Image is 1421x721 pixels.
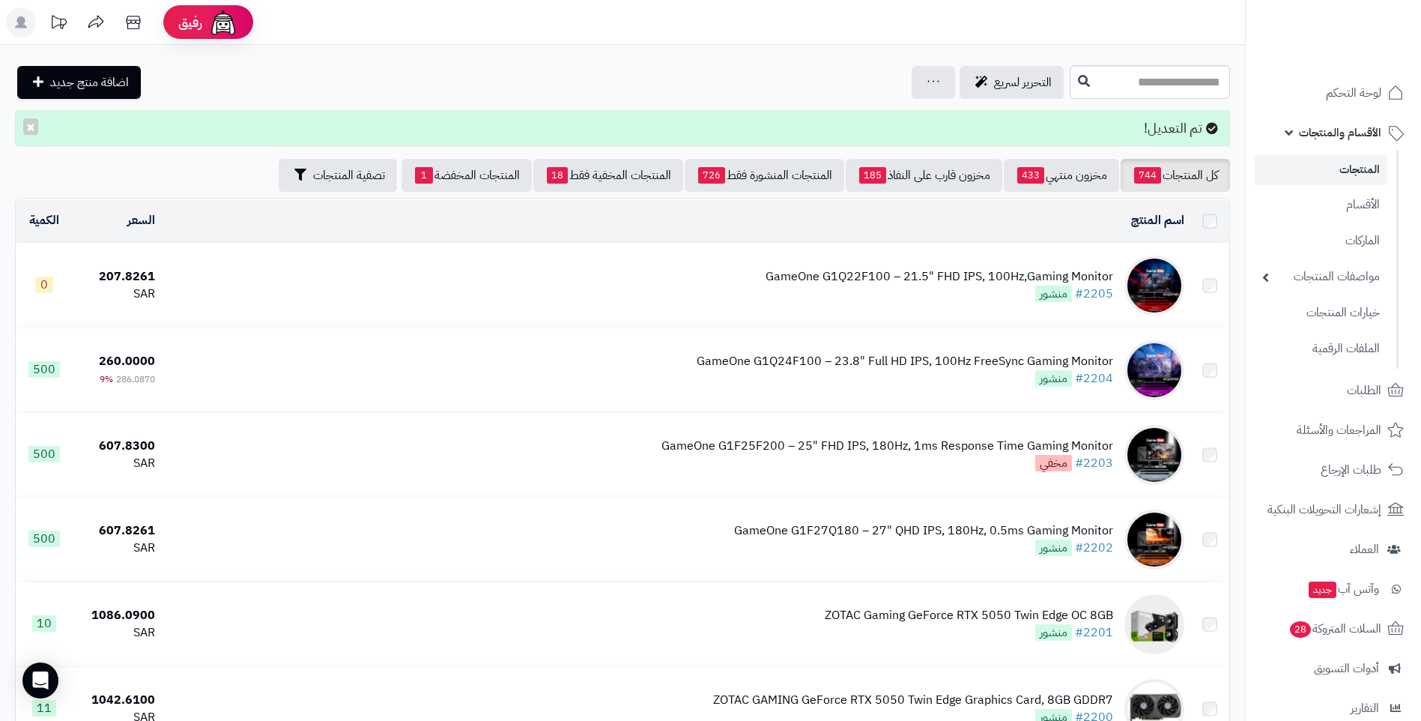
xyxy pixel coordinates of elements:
div: GameOne G1F25F200 – 25" FHD IPS, 180Hz, 1ms Response Time Gaming Monitor [661,438,1113,455]
div: ZOTAC GAMING GeForce RTX 5050 Twin Edge Graphics Card, 8GB GDDR7 [713,692,1113,709]
a: تحديثات المنصة [40,7,77,41]
div: SAR [79,455,155,472]
a: السلات المتروكة28 [1255,611,1412,647]
a: وآتس آبجديد [1255,571,1412,607]
div: 1042.6100 [79,692,155,709]
span: الطلبات [1347,380,1381,401]
span: 0 [35,277,53,293]
button: تصفية المنتجات [279,159,397,192]
span: العملاء [1350,539,1379,560]
div: SAR [79,624,155,642]
a: مخزون قارب على النفاذ185 [846,159,1002,192]
a: #2204 [1075,369,1113,387]
span: لوحة التحكم [1326,82,1381,103]
a: الكمية [29,211,59,229]
span: رفيق [178,13,202,31]
div: GameOne G1Q24F100 – 23.8" Full HD IPS, 100Hz FreeSync Gaming Monitor [697,353,1113,370]
span: 726 [698,167,725,184]
div: 207.8261 [79,268,155,286]
span: منشور [1035,286,1072,302]
span: السلات المتروكة [1288,618,1381,639]
a: الماركات [1255,225,1387,257]
a: #2203 [1075,454,1113,472]
span: اضافة منتج جديد [50,73,129,91]
span: 10 [32,615,56,632]
img: GameOne G1Q22F100 – 21.5" FHD IPS, 100Hz,Gaming Monitor [1124,256,1184,316]
div: SAR [79,286,155,303]
button: × [23,118,38,135]
div: 607.8300 [79,438,155,455]
span: 286.0870 [116,372,155,386]
div: GameOne G1F27Q180 – 27" QHD IPS, 180Hz, 0.5ms Gaming Monitor [734,522,1113,540]
span: 500 [28,446,60,462]
a: طلبات الإرجاع [1255,452,1412,488]
a: #2201 [1075,624,1113,642]
a: إشعارات التحويلات البنكية [1255,492,1412,528]
span: منشور [1035,624,1072,641]
span: 260.0000 [99,352,155,370]
span: 500 [28,361,60,378]
div: GameOne G1Q22F100 – 21.5" FHD IPS, 100Hz,Gaming Monitor [766,268,1113,286]
span: 744 [1134,167,1161,184]
span: تصفية المنتجات [313,166,385,184]
a: لوحة التحكم [1255,75,1412,111]
a: التحرير لسريع [960,66,1064,99]
a: المنتجات المخفضة1 [402,159,532,192]
div: 607.8261 [79,522,155,540]
a: #2202 [1075,539,1113,557]
img: ai-face.png [208,7,238,37]
span: 433 [1017,167,1044,184]
span: الأقسام والمنتجات [1299,122,1381,143]
span: 185 [859,167,886,184]
span: التحرير لسريع [994,73,1052,91]
a: أدوات التسويق [1255,651,1412,687]
div: SAR [79,540,155,557]
a: المنتجات المنشورة فقط726 [685,159,844,192]
img: GameOne G1F25F200 – 25" FHD IPS, 180Hz, 1ms Response Time Gaming Monitor [1124,425,1184,485]
img: logo-2.png [1319,38,1407,70]
div: ZOTAC Gaming GeForce RTX 5050 Twin Edge OC 8GB [825,607,1113,624]
a: المراجعات والأسئلة [1255,412,1412,448]
a: الملفات الرقمية [1255,333,1387,365]
span: 11 [32,700,56,717]
span: أدوات التسويق [1314,658,1379,679]
span: منشور [1035,540,1072,556]
img: GameOne G1Q24F100 – 23.8" Full HD IPS, 100Hz FreeSync Gaming Monitor [1124,340,1184,400]
span: جديد [1309,582,1336,598]
span: وآتس آب [1307,579,1379,600]
span: 9% [100,372,113,386]
a: المنتجات المخفية فقط18 [533,159,683,192]
span: 500 [28,531,60,547]
a: السعر [127,211,155,229]
a: المنتجات [1255,154,1387,185]
span: التقارير [1351,698,1379,719]
span: 1 [415,167,433,184]
a: الطلبات [1255,372,1412,408]
div: Open Intercom Messenger [22,663,58,699]
a: #2205 [1075,285,1113,303]
a: مواصفات المنتجات [1255,261,1387,293]
img: ZOTAC Gaming GeForce RTX 5050 Twin Edge OC 8GB [1124,594,1184,654]
a: كل المنتجات744 [1121,159,1230,192]
span: 28 [1290,621,1311,638]
span: منشور [1035,370,1072,387]
a: خيارات المنتجات [1255,297,1387,329]
a: العملاء [1255,531,1412,567]
a: اضافة منتج جديد [17,66,141,99]
img: GameOne G1F27Q180 – 27" QHD IPS, 180Hz, 0.5ms Gaming Monitor [1124,510,1184,570]
a: مخزون منتهي433 [1004,159,1119,192]
span: طلبات الإرجاع [1321,459,1381,480]
span: مخفي [1035,455,1072,471]
a: الأقسام [1255,189,1387,221]
span: إشعارات التحويلات البنكية [1267,499,1381,520]
div: تم التعديل! [15,110,1230,146]
span: المراجعات والأسئلة [1297,420,1381,441]
div: 1086.0900 [79,607,155,624]
span: 18 [547,167,568,184]
a: اسم المنتج [1131,211,1184,229]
